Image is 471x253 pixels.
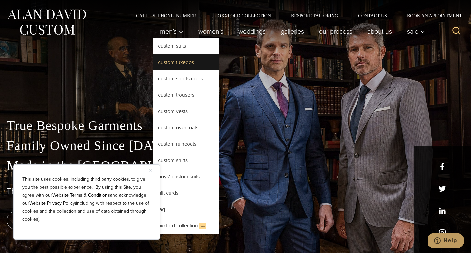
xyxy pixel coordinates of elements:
nav: Primary Navigation [153,25,429,38]
a: Gift Cards [153,185,219,201]
img: Alan David Custom [7,7,87,37]
a: Women’s [191,25,231,38]
button: View Search Form [448,23,464,39]
button: Sale sub menu toggle [400,25,429,38]
h1: The Best Custom Suits [GEOGRAPHIC_DATA] Has to Offer [7,186,464,196]
a: Custom Tuxedos [153,54,219,70]
a: Website Terms & Conditions [52,192,110,199]
a: Bespoke Tailoring [281,13,348,18]
nav: Secondary Navigation [126,13,464,18]
a: Galleries [273,25,312,38]
iframe: Opens a widget where you can chat to one of our agents [428,233,464,250]
a: Custom Sports Coats [153,71,219,87]
span: New [199,223,206,229]
a: FAQ [153,201,219,217]
button: Close [149,166,157,174]
a: weddings [231,25,273,38]
a: Custom Shirts [153,152,219,168]
a: About Us [360,25,400,38]
p: This site uses cookies, including third party cookies, to give you the best possible experience. ... [22,175,151,223]
a: Custom Suits [153,38,219,54]
a: Our Process [312,25,360,38]
button: Men’s sub menu toggle [153,25,191,38]
a: Custom Trousers [153,87,219,103]
a: Oxxford Collection [208,13,281,18]
img: Close [149,169,152,172]
a: Website Privacy Policy [29,200,75,207]
a: Contact Us [348,13,397,18]
a: Oxxford CollectionNew [153,218,219,234]
a: Book an Appointment [397,13,464,18]
a: book an appointment [7,211,100,230]
a: Custom Overcoats [153,120,219,136]
a: Custom Vests [153,103,219,119]
p: True Bespoke Garments Family Owned Since [DATE] Made in the [GEOGRAPHIC_DATA] [7,116,464,176]
a: Boys’ Custom Suits [153,169,219,185]
a: Call Us [PHONE_NUMBER] [126,13,208,18]
a: Custom Raincoats [153,136,219,152]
